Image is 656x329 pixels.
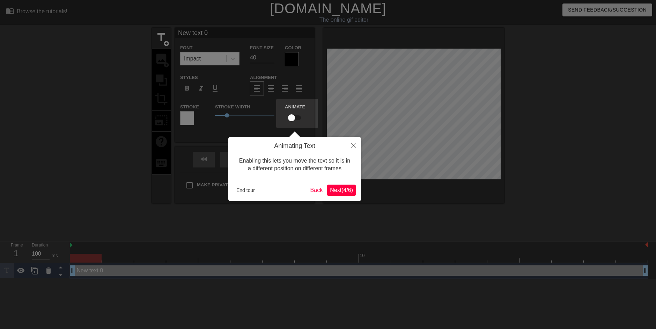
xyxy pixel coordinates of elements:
[327,185,356,196] button: Next
[308,185,326,196] button: Back
[234,150,356,180] div: Enabling this lets you move the text so it is in a different position on different frames
[346,137,361,153] button: Close
[234,142,356,150] h4: Animating Text
[234,185,258,195] button: End tour
[330,187,353,193] span: Next ( 4 / 6 )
